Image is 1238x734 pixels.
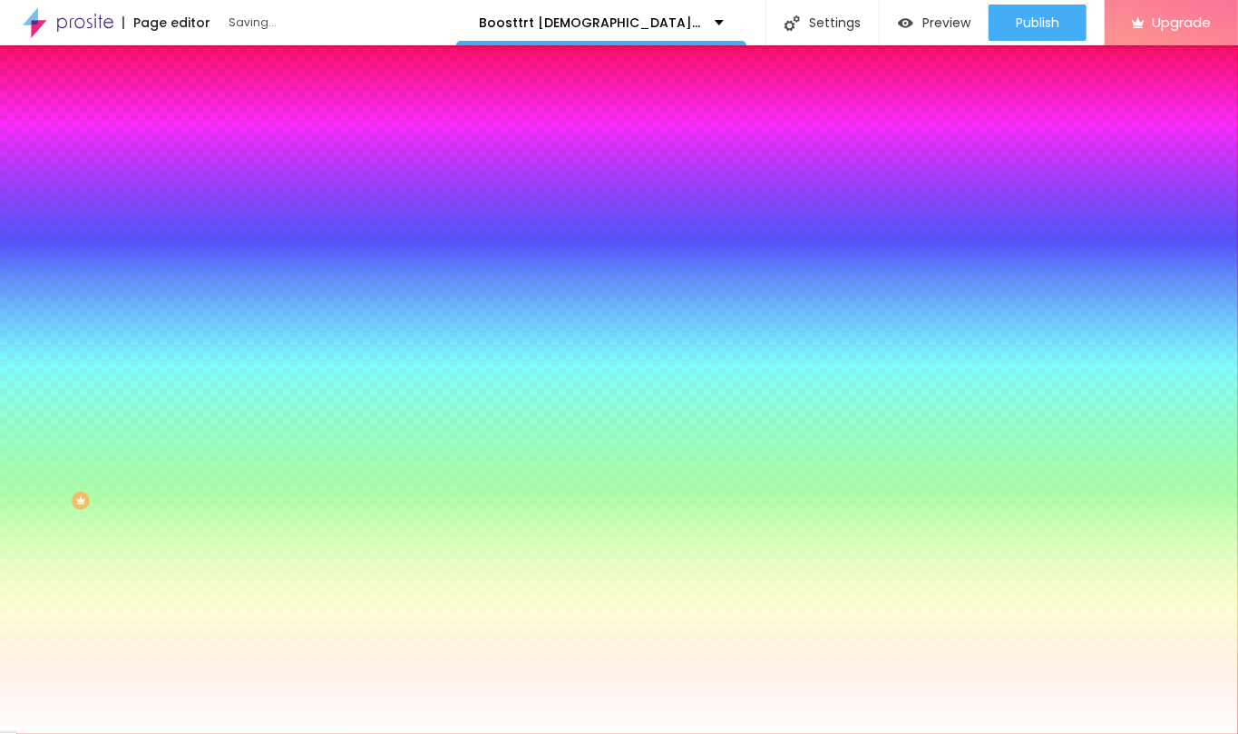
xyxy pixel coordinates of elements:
span: Upgrade [1152,15,1211,30]
button: Preview [880,5,989,41]
div: Saving... [229,17,437,28]
div: Page editor [122,16,210,29]
button: Publish [989,5,1087,41]
span: Publish [1016,15,1059,30]
p: Boosttrt [DEMOGRAPHIC_DATA][MEDICAL_DATA] Gummies Herbal Formula for Men’s Wellness [479,16,701,29]
img: Icone [785,15,800,31]
span: Preview [922,15,970,30]
img: view-1.svg [898,15,913,31]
